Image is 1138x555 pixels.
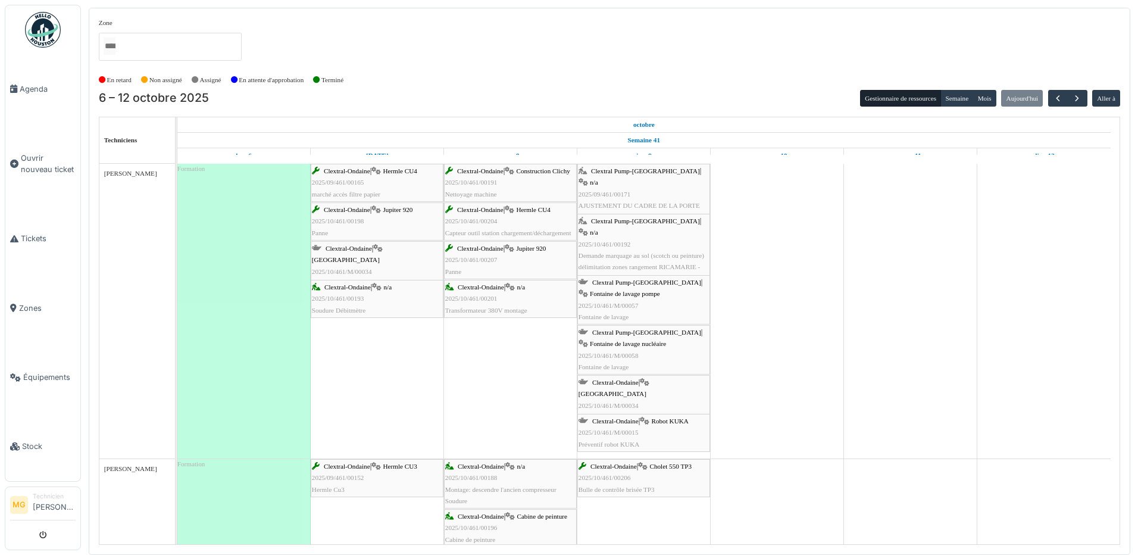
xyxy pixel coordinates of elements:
[973,90,996,107] button: Mois
[5,204,80,273] a: Tickets
[177,165,205,172] span: Formation
[23,372,76,383] span: Équipements
[21,233,76,244] span: Tickets
[579,216,709,284] div: |
[20,83,76,95] span: Agenda
[312,229,328,236] span: Panne
[10,496,28,514] li: MG
[445,536,496,543] span: Cabine de peinture
[312,474,364,481] span: 2025/09/461/00152
[1067,90,1087,107] button: Suivant
[33,492,76,501] div: Technicien
[445,229,571,236] span: Capteur outil station chargement/déchargement
[457,206,504,213] span: Clextral-Ondaine
[445,204,576,239] div: |
[312,191,380,198] span: marché accès filtre papier
[445,179,498,186] span: 2025/10/461/00191
[592,329,701,336] span: Clextral Pump-[GEOGRAPHIC_DATA]
[326,245,372,252] span: Clextral-Ondaine
[312,256,380,263] span: [GEOGRAPHIC_DATA]
[324,463,370,470] span: Clextral-Ondaine
[651,417,688,425] span: Robot KUKA
[383,463,417,470] span: Hermle CU3
[592,279,701,286] span: Clextral Pump-[GEOGRAPHIC_DATA]
[579,191,631,198] span: 2025/09/461/00171
[445,295,498,302] span: 2025/10/461/00201
[590,463,637,470] span: Clextral-Ondaine
[940,90,973,107] button: Semaine
[517,283,525,291] span: n/a
[149,75,182,85] label: Non assigné
[33,492,76,517] li: [PERSON_NAME]
[1030,148,1057,163] a: 12 octobre 2025
[579,352,639,359] span: 2025/10/461/M/00058
[312,295,364,302] span: 2025/10/461/00193
[312,282,442,316] div: |
[457,167,504,174] span: Clextral-Ondaine
[324,167,370,174] span: Clextral-Ondaine
[579,363,629,370] span: Fontaine de lavage
[517,463,525,470] span: n/a
[590,290,660,297] span: Fontaine de lavage pompe
[579,241,631,248] span: 2025/10/461/00192
[312,307,365,314] span: Soudure Débitmètre
[1048,90,1068,107] button: Précédent
[312,204,442,239] div: |
[592,379,639,386] span: Clextral-Ondaine
[445,166,576,200] div: |
[445,243,576,277] div: |
[579,377,709,423] div: |
[445,282,576,316] div: |
[592,417,639,425] span: Clextral-Ondaine
[516,206,550,213] span: Hermle CU4
[591,217,700,225] span: Clextral Pump-[GEOGRAPHIC_DATA]
[312,243,442,289] div: |
[579,474,631,481] span: 2025/10/461/00206
[579,486,655,493] span: Bulle de contrôle brisée TP3
[897,148,924,163] a: 11 octobre 2025
[445,511,576,545] div: |
[625,133,663,148] a: Semaine 41
[579,441,640,448] span: Préventif robot KUKA
[445,307,527,314] span: Transformateur 380V montage
[5,54,80,123] a: Agenda
[579,413,622,420] span: Préventif Lodi 2
[22,441,76,452] span: Stock
[383,283,392,291] span: n/a
[104,136,137,144] span: Techniciens
[5,343,80,412] a: Équipements
[860,90,941,107] button: Gestionnaire de ressources
[383,167,417,174] span: Hermle CU4
[99,18,112,28] label: Zone
[445,486,557,504] span: Montage: descendre l'ancien compresseur Soudure
[579,402,639,409] span: 2025/10/461/M/00034
[104,465,157,472] span: [PERSON_NAME]
[579,202,700,220] span: AJUSTEMENT DU CADRE DE LA PORTE PIETONNE ATELIER RICAMARIE
[324,283,371,291] span: Clextral-Ondaine
[458,283,504,291] span: Clextral-Ondaine
[5,273,80,342] a: Zones
[445,524,498,531] span: 2025/10/461/00196
[445,217,498,225] span: 2025/10/461/00204
[104,38,115,55] input: Tous
[516,167,570,174] span: Construction Clichy
[649,463,692,470] span: Cholet 550 TP3
[19,303,76,314] span: Zones
[499,148,522,163] a: 8 octobre 2025
[312,217,364,225] span: 2025/10/461/00198
[1092,90,1120,107] button: Aller à
[591,167,700,174] span: Clextral Pump-[GEOGRAPHIC_DATA]
[1001,90,1043,107] button: Aujourd'hui
[579,277,709,323] div: |
[363,148,392,163] a: 7 octobre 2025
[321,75,343,85] label: Terminé
[590,340,666,347] span: Fontaine de lavage nucléaire
[312,166,442,200] div: |
[21,152,76,175] span: Ouvrir nouveau ticket
[312,279,355,286] span: Préventif Lodi 2
[764,148,790,163] a: 10 octobre 2025
[579,429,639,436] span: 2025/10/461/M/00015
[579,461,709,495] div: |
[445,256,498,263] span: 2025/10/461/00207
[239,75,304,85] label: En attente d'approbation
